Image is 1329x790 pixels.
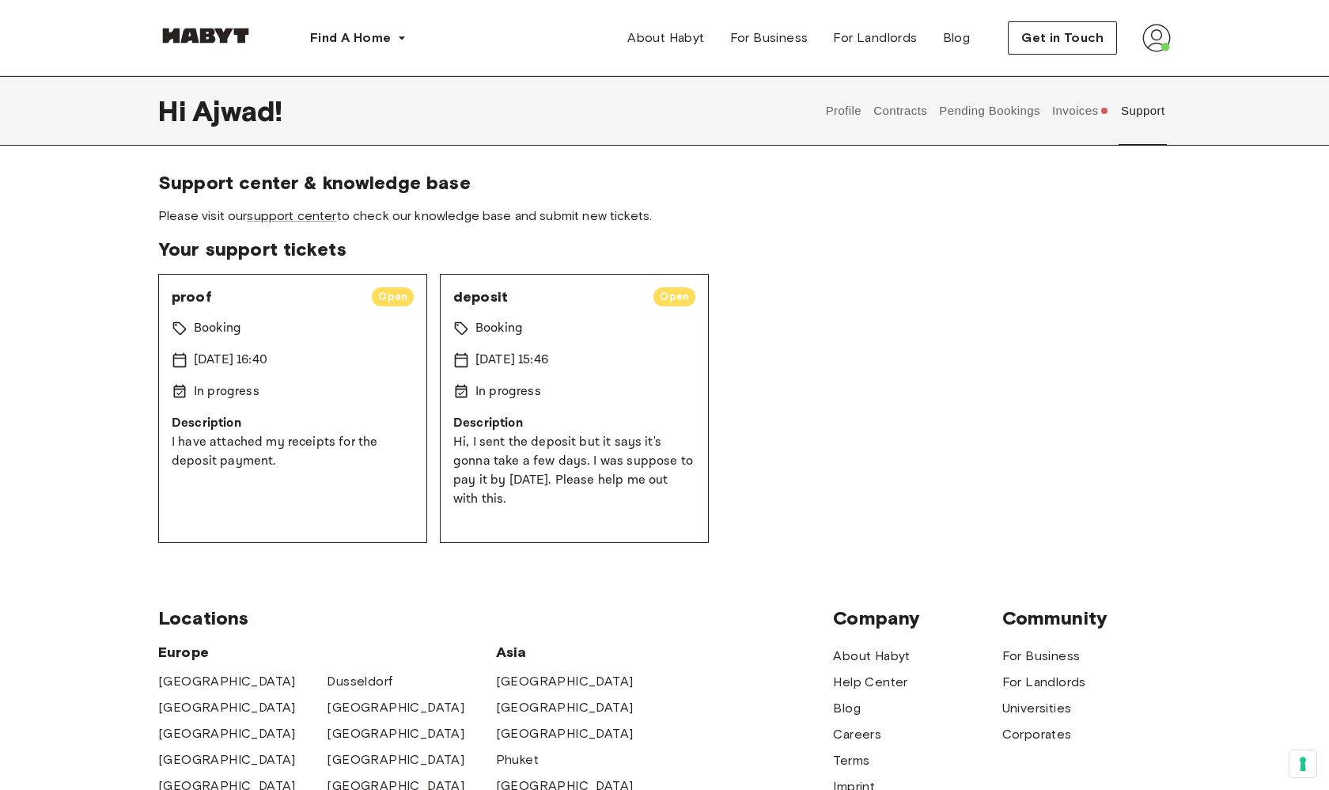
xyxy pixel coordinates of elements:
[475,382,541,401] p: In progress
[158,606,833,630] span: Locations
[1008,21,1117,55] button: Get in Touch
[192,94,282,127] span: Ajwad !
[833,606,1001,630] span: Company
[475,351,548,370] p: [DATE] 15:46
[496,750,539,769] a: Phuket
[158,750,296,769] a: [GEOGRAPHIC_DATA]
[372,289,414,305] span: Open
[247,208,336,223] a: support center
[937,76,1043,146] button: Pending Bookings
[172,433,414,471] p: I have attached my receipts for the deposit payment.
[327,672,392,691] a: Dusseldorf
[158,207,1171,225] span: Please visit our to check our knowledge base and submit new tickets.
[158,672,296,691] a: [GEOGRAPHIC_DATA]
[172,287,359,306] span: proof
[158,28,253,44] img: Habyt
[453,433,695,509] p: Hi, I sent the deposit but it says it's gonna take a few days. I was suppose to pay it by [DATE]....
[194,382,259,401] p: In progress
[718,22,821,54] a: For Business
[496,698,634,717] a: [GEOGRAPHIC_DATA]
[820,76,1171,146] div: user profile tabs
[158,643,496,662] span: Europe
[297,22,419,54] button: Find A Home
[1002,647,1081,666] a: For Business
[1002,725,1072,744] a: Corporates
[943,28,971,47] span: Blog
[1021,28,1104,47] span: Get in Touch
[833,699,861,718] a: Blog
[496,724,634,743] a: [GEOGRAPHIC_DATA]
[158,724,296,743] a: [GEOGRAPHIC_DATA]
[730,28,808,47] span: For Business
[327,750,464,769] a: [GEOGRAPHIC_DATA]
[496,643,664,662] span: Asia
[327,698,464,717] a: [GEOGRAPHIC_DATA]
[194,319,241,338] p: Booking
[158,171,1171,195] span: Support center & knowledge base
[833,28,917,47] span: For Landlords
[1142,24,1171,52] img: avatar
[158,698,296,717] a: [GEOGRAPHIC_DATA]
[310,28,391,47] span: Find A Home
[1002,699,1072,718] a: Universities
[158,237,1171,261] span: Your support tickets
[194,351,267,370] p: [DATE] 16:40
[1119,76,1167,146] button: Support
[327,724,464,743] a: [GEOGRAPHIC_DATA]
[453,287,641,306] span: deposit
[833,647,910,666] a: About Habyt
[1289,750,1316,777] button: Your consent preferences for tracking technologies
[833,673,907,692] a: Help Center
[627,28,704,47] span: About Habyt
[158,94,192,127] span: Hi
[1002,673,1086,692] a: For Landlords
[496,672,634,691] a: [GEOGRAPHIC_DATA]
[1002,606,1171,630] span: Community
[1050,76,1111,146] button: Invoices
[833,725,881,744] a: Careers
[824,76,864,146] button: Profile
[930,22,983,54] a: Blog
[453,414,695,433] p: Description
[475,319,523,338] p: Booking
[872,76,930,146] button: Contracts
[820,22,930,54] a: For Landlords
[172,414,414,433] p: Description
[615,22,717,54] a: About Habyt
[833,751,869,770] a: Terms
[653,289,695,305] span: Open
